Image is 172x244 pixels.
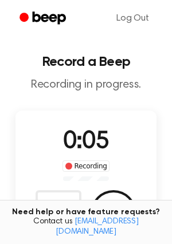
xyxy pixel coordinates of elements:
[9,55,163,69] h1: Record a Beep
[56,218,139,236] a: [EMAIL_ADDRESS][DOMAIN_NAME]
[11,7,76,30] a: Beep
[9,78,163,92] p: Recording in progress.
[62,160,110,172] div: Recording
[63,130,109,154] span: 0:05
[7,217,165,237] span: Contact us
[36,190,81,236] button: Delete Audio Record
[91,190,136,236] button: Save Audio Record
[105,5,161,32] a: Log Out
